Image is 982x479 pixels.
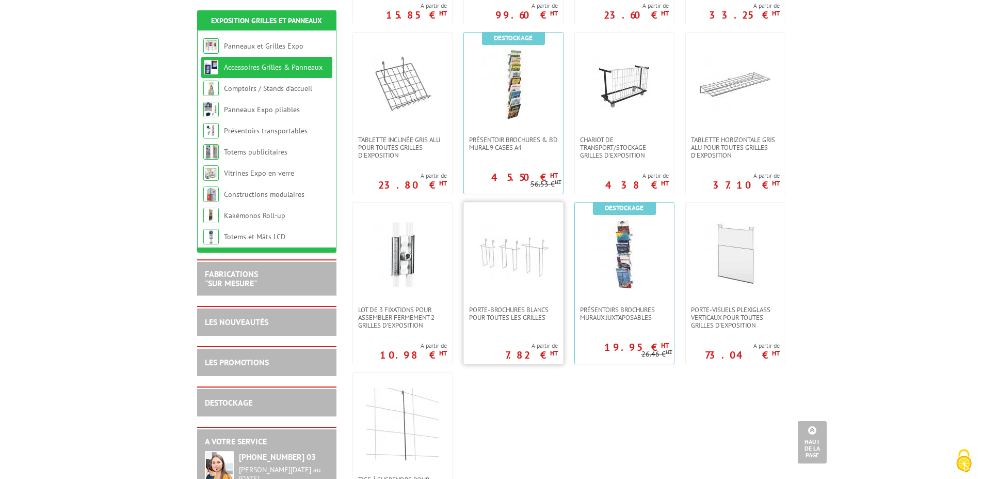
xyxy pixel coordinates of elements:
p: 7.82 € [505,352,558,358]
h2: A votre service [205,437,329,446]
sup: HT [661,179,669,188]
p: 23.60 € [604,12,669,18]
sup: HT [550,171,558,180]
span: A partir de [705,342,780,350]
a: Vitrines Expo en verre [224,168,294,178]
span: A partir de [713,172,780,180]
a: Tablette inclinée gris alu pour toutes grilles d'exposition [353,136,452,159]
span: Tablette inclinée gris alu pour toutes grilles d'exposition [358,136,447,159]
a: LES NOUVEAUTÉS [205,317,268,327]
p: 73.04 € [705,352,780,358]
b: Destockage [605,204,643,212]
p: 56.53 € [530,180,561,188]
a: Haut de la page [798,421,827,463]
a: Tablette horizontale gris alu pour toutes grilles d'exposition [686,136,785,159]
a: Constructions modulaires [224,190,304,199]
sup: HT [439,349,447,358]
span: Présentoirs brochures muraux juxtaposables [580,306,669,321]
img: Présentoir Brochures & BD mural 9 cases A4 [477,48,550,120]
span: Présentoir Brochures & BD mural 9 cases A4 [469,136,558,151]
img: Porte-visuels plexiglass verticaux pour toutes grilles d'exposition [699,218,771,290]
img: Présentoirs brochures muraux juxtaposables [588,218,661,290]
span: A partir de [505,342,558,350]
img: Totems et Mâts LCD [203,229,219,244]
a: Panneaux et Grilles Expo [224,41,303,51]
a: Porte-brochures blancs pour toutes les grilles [464,306,563,321]
img: Cookies (fenêtre modale) [951,448,977,474]
a: Présentoirs brochures muraux juxtaposables [575,306,674,321]
sup: HT [555,178,561,186]
sup: HT [439,9,447,18]
span: A partir de [378,172,447,180]
p: 33.25 € [709,12,780,18]
a: Présentoirs transportables [224,126,308,135]
span: A partir de [495,2,558,10]
p: 10.98 € [380,352,447,358]
img: Tablette horizontale gris alu pour toutes grilles d'exposition [699,48,771,120]
sup: HT [772,349,780,358]
span: Lot de 3 fixations pour assembler fermement 2 grilles d'exposition [358,306,447,329]
img: Totems publicitaires [203,144,219,160]
strong: [PHONE_NUMBER] 03 [239,452,316,462]
img: Porte-brochures blancs pour toutes les grilles [477,218,550,290]
sup: HT [772,179,780,188]
a: Totems publicitaires [224,147,287,157]
img: Comptoirs / Stands d'accueil [203,81,219,96]
img: Chariot de transport/stockage Grilles d'exposition [588,48,661,120]
a: FABRICATIONS"Sur Mesure" [205,269,258,288]
b: Destockage [494,34,533,42]
button: Cookies (fenêtre modale) [946,444,982,479]
p: 99.60 € [495,12,558,18]
img: Panneaux et Grilles Expo [203,38,219,54]
a: Comptoirs / Stands d'accueil [224,84,312,93]
p: 15.85 € [386,12,447,18]
sup: HT [439,179,447,188]
span: Porte-visuels plexiglass verticaux pour toutes grilles d'exposition [691,306,780,329]
sup: HT [550,9,558,18]
a: Porte-visuels plexiglass verticaux pour toutes grilles d'exposition [686,306,785,329]
img: Constructions modulaires [203,187,219,202]
img: Vitrines Expo en verre [203,165,219,181]
img: Accessoires Grilles & Panneaux [203,59,219,75]
p: 26.46 € [641,350,672,358]
a: Accessoires Grilles & Panneaux [224,63,323,72]
sup: HT [666,348,672,356]
span: A partir de [604,2,669,10]
a: Présentoir Brochures & BD mural 9 cases A4 [464,136,563,151]
a: Lot de 3 fixations pour assembler fermement 2 grilles d'exposition [353,306,452,329]
span: A partir de [386,2,447,10]
a: Panneaux Expo pliables [224,105,300,114]
img: Lot de 3 fixations pour assembler fermement 2 grilles d'exposition [366,218,439,290]
span: Chariot de transport/stockage Grilles d'exposition [580,136,669,159]
sup: HT [661,341,669,350]
img: Kakémonos Roll-up [203,208,219,223]
a: DESTOCKAGE [205,397,252,408]
sup: HT [550,349,558,358]
span: A partir de [605,172,669,180]
p: 23.80 € [378,182,447,188]
a: LES PROMOTIONS [205,357,269,367]
span: Tablette horizontale gris alu pour toutes grilles d'exposition [691,136,780,159]
p: 19.95 € [604,344,669,350]
sup: HT [772,9,780,18]
span: A partir de [709,2,780,10]
img: Panneaux Expo pliables [203,102,219,117]
a: Chariot de transport/stockage Grilles d'exposition [575,136,674,159]
a: Totems et Mâts LCD [224,232,285,241]
span: A partir de [380,342,447,350]
img: Tige à suspendre pour panneaux et grilles d'épaisseur maxi 9 mm [366,388,439,460]
a: Exposition Grilles et Panneaux [211,16,322,25]
a: Kakémonos Roll-up [224,211,285,220]
p: 37.10 € [713,182,780,188]
sup: HT [661,9,669,18]
img: Tablette inclinée gris alu pour toutes grilles d'exposition [366,48,439,120]
span: Porte-brochures blancs pour toutes les grilles [469,306,558,321]
p: 438 € [605,182,669,188]
p: 45.50 € [491,174,558,180]
img: Présentoirs transportables [203,123,219,138]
